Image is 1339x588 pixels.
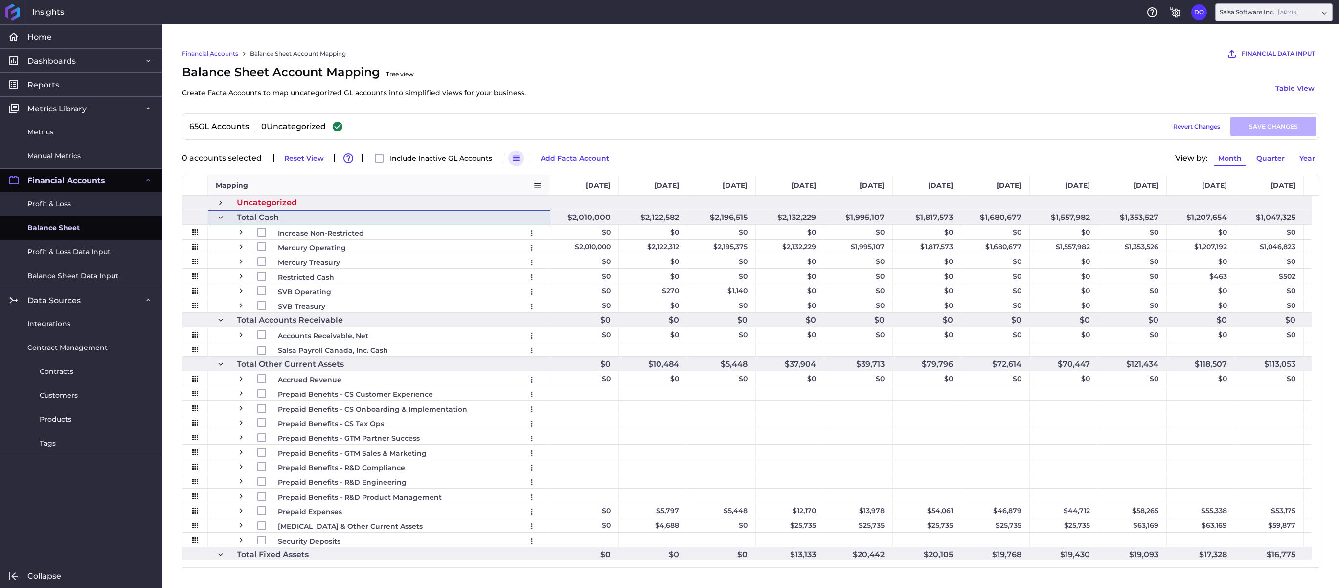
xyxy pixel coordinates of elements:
button: User Menu [524,372,540,388]
span: Prepaid Benefits - GTM Sales & Marketing [278,446,427,460]
span: Home [27,32,52,42]
span: Profit & Loss [27,199,71,209]
div: $19,430 [1030,547,1098,562]
div: $0 [1030,269,1098,283]
div: $0 [619,225,687,239]
span: Contract Management [27,343,108,353]
div: $0 [619,269,687,283]
div: $46,879 [961,503,1030,518]
button: Reset View [280,151,328,166]
div: $16,775 [1235,547,1304,562]
button: User Menu [524,489,540,505]
div: $0 [893,327,961,342]
div: $5,448 [687,357,756,371]
div: $0 [961,298,1030,312]
div: $0 [824,371,893,386]
p: Create Facta Accounts to map uncategorized GL accounts into simplified views for your business. [182,87,526,99]
span: [DATE] [586,181,611,190]
span: Collapse [27,571,61,581]
span: Mercury Treasury [278,256,340,269]
div: $0 [550,518,619,532]
span: Metrics Library [27,104,87,114]
div: $63,169 [1167,518,1235,532]
button: User Menu [524,240,540,256]
div: $0 [756,254,824,268]
span: View by: [1175,154,1208,162]
div: $0 [1235,313,1304,327]
div: $0 [756,327,824,342]
div: $0 [1030,327,1098,342]
div: $0 [1030,283,1098,298]
button: FINANCIAL DATA INPUT [1222,44,1319,64]
div: $25,735 [893,518,961,532]
div: $0 [1167,371,1235,386]
div: $1,207,654 [1167,210,1235,224]
div: $0 [550,254,619,268]
div: $20,442 [824,547,893,562]
button: General Settings [1168,4,1183,20]
button: Year [1295,151,1319,166]
span: Restricted Cash [278,270,334,284]
a: Financial Accounts [182,49,238,58]
div: $0 [756,371,824,386]
div: $0 [1235,298,1304,312]
div: $463 [1167,269,1235,283]
button: User Menu [1191,4,1207,20]
span: [DATE] [860,181,885,190]
div: $0 [1098,298,1167,312]
div: $118,507 [1167,357,1235,371]
div: $0 [619,371,687,386]
div: $0 [687,313,756,327]
div: 0 Uncategorized [261,123,326,131]
div: $0 [1235,225,1304,239]
div: $0 [893,298,961,312]
div: $0 [893,269,961,283]
div: $0 [893,283,961,298]
div: $55,338 [1167,503,1235,518]
div: $0 [687,371,756,386]
div: $54,061 [893,503,961,518]
div: $19,093 [1098,547,1167,562]
div: $0 [961,269,1030,283]
button: User Menu [524,416,540,432]
div: $0 [1098,283,1167,298]
div: $2,132,229 [756,240,824,254]
div: $0 [756,313,824,327]
span: Prepaid Benefits - GTM Partner Success [278,432,420,445]
button: User Menu [524,519,540,534]
span: SVB Operating [278,285,331,299]
span: Total Fixed Assets [237,548,309,562]
div: $0 [961,327,1030,342]
div: $0 [756,225,824,239]
span: Mercury Operating [278,241,346,255]
div: $0 [687,298,756,312]
div: $12,170 [756,503,824,518]
div: $25,735 [1030,518,1098,532]
div: $0 [619,254,687,268]
span: [DATE] [997,181,1021,190]
div: $0 [619,298,687,312]
div: $5,448 [687,503,756,518]
div: $0 [893,371,961,386]
div: $53,175 [1235,503,1304,518]
span: Financial Accounts [27,175,105,186]
span: Prepaid Benefits - CS Onboarding & Implementation [278,402,467,416]
span: Reports [27,80,59,90]
div: $0 [550,298,619,312]
div: $0 [550,371,619,386]
div: $0 [1167,313,1235,327]
span: Increase Non-Restricted [278,226,364,240]
div: $0 [1030,371,1098,386]
div: $0 [756,269,824,283]
div: $0 [756,283,824,298]
span: Tags [40,438,56,449]
span: Prepaid Benefits - R&D Compliance [278,461,405,475]
span: Balance Sheet Data Input [27,271,118,281]
div: $0 [961,225,1030,239]
div: $1,046,823 [1235,240,1304,254]
span: Prepaid Benefits - CS Tax Ops [278,417,384,431]
div: $0 [893,254,961,268]
div: $5,797 [619,503,687,518]
div: $13,978 [824,503,893,518]
div: $1,353,527 [1098,210,1167,224]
